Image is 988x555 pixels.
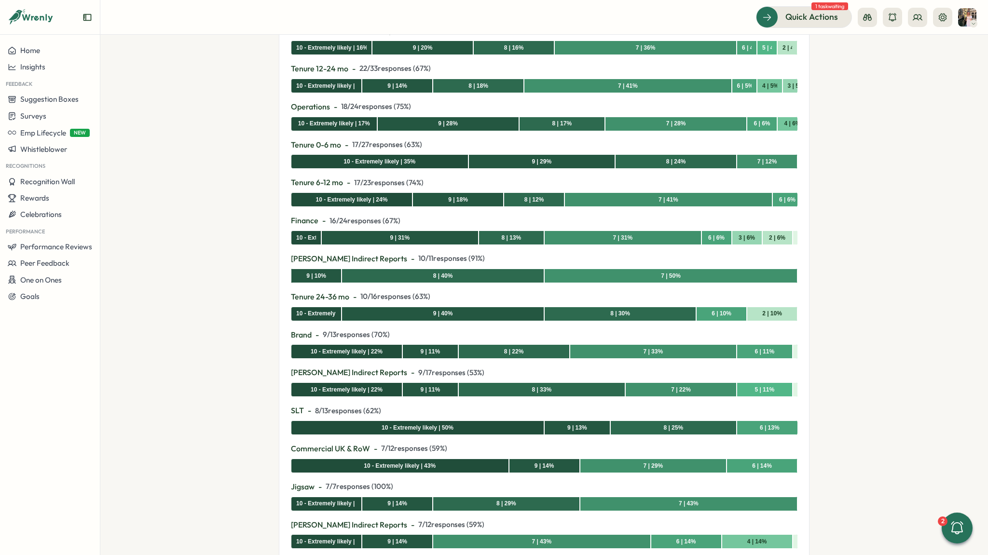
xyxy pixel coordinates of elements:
[382,423,453,433] div: 10 - Extremely likely | 50%
[420,347,440,356] div: 9 | 11%
[567,423,587,433] div: 9 | 13%
[20,145,67,154] span: Whistleblower
[347,176,350,189] span: -
[524,195,544,204] div: 8 | 12%
[411,519,414,531] span: -
[352,139,422,150] span: 17 / 27 responses ( 63 %)
[322,215,326,227] span: -
[754,119,770,128] div: 6 | 6%
[762,81,777,91] div: 4 | 5%
[636,43,656,53] div: 7 | 36%
[354,177,424,188] span: 17 / 23 responses ( 74 %)
[438,119,458,128] div: 9 | 28%
[666,157,686,166] div: 8 | 24%
[343,157,415,166] div: 10 - Extremely likely | 35%
[296,233,316,243] div: 10 - Extremely likely | 6%
[82,13,92,22] button: Expand sidebar
[501,233,521,243] div: 8 | 13%
[291,519,407,531] span: [PERSON_NAME] Indirect Reports
[291,139,341,151] span: Tenure 0-6 mo
[784,119,800,128] div: 4 | 6%
[448,195,468,204] div: 9 | 18%
[420,385,440,394] div: 9 | 11%
[296,537,357,546] div: 10 - Extremely likely | 14%
[433,309,453,318] div: 9 | 40%
[296,499,357,508] div: 10 - Extremely likely | 14%
[661,271,681,281] div: 7 | 50%
[532,385,551,394] div: 8 | 33%
[755,385,774,394] div: 5 | 11%
[671,385,691,394] div: 7 | 22%
[938,516,947,526] div: 2
[316,329,319,341] span: -
[752,461,772,471] div: 6 | 14%
[311,385,383,394] div: 10 - Extremely likely | 22%
[298,119,370,128] div: 10 - Extremely likely | 17%
[311,347,383,356] div: 10 - Extremely likely | 22%
[387,81,407,91] div: 9 | 14%
[359,63,431,74] span: 22 / 33 responses ( 67 %)
[756,6,852,27] button: Quick Actions
[353,291,357,303] span: -
[70,129,90,137] span: NEW
[20,95,79,104] span: Suggestion Boxes
[345,139,348,151] span: -
[20,292,40,301] span: Goals
[329,216,400,226] span: 16 / 24 responses ( 67 %)
[666,119,686,128] div: 7 | 28%
[755,347,774,356] div: 6 | 11%
[504,347,524,356] div: 8 | 22%
[411,366,414,379] span: -
[364,461,436,471] div: 10 - Extremely likely | 43%
[20,46,40,55] span: Home
[291,366,407,379] span: [PERSON_NAME] Indirect Reports
[418,253,485,264] span: 10 / 11 responses ( 91 %)
[374,443,377,455] span: -
[739,233,755,243] div: 3 | 6%
[757,157,777,166] div: 7 | 12%
[708,233,725,243] div: 6 | 6%
[552,119,572,128] div: 8 | 17%
[413,43,433,53] div: 9 | 20%
[318,481,322,493] span: -
[433,271,453,281] div: 8 | 40%
[291,253,407,265] span: [PERSON_NAME] Indirect Reports
[381,443,447,454] span: 7 / 12 responses ( 59 %)
[811,2,848,10] span: 1 task waiting
[291,176,343,189] span: Tenure 6-12 mo
[326,481,393,492] span: 7 / 7 responses ( 100 %)
[747,537,767,546] div: 4 | 14%
[20,62,45,71] span: Insights
[291,63,348,75] span: Tenure 12-24 mo
[958,8,976,27] img: Hannah Saunders
[712,309,731,318] div: 6 | 10%
[306,271,326,281] div: 9 | 10%
[742,43,752,53] div: 6 | 4%
[20,111,46,121] span: Surveys
[20,128,66,137] span: Emp Lifecycle
[643,347,663,356] div: 7 | 33%
[496,499,516,508] div: 8 | 29%
[20,258,69,268] span: Peer Feedback
[532,537,551,546] div: 7 | 43%
[663,423,683,433] div: 8 | 25%
[418,519,484,530] span: 7 / 12 responses ( 59 %)
[291,215,318,227] span: Finance
[390,233,410,243] div: 9 | 31%
[291,329,312,341] span: Brand
[20,177,75,186] span: Recognition Wall
[504,43,524,53] div: 8 | 16%
[942,513,973,543] button: 2
[643,461,663,471] div: 7 | 29%
[779,195,796,204] div: 6 | 6%
[341,101,411,112] span: 18 / 24 responses ( 75 %)
[411,253,414,265] span: -
[676,537,696,546] div: 6 | 14%
[308,405,311,417] span: -
[679,499,699,508] div: 7 | 43%
[535,461,554,471] div: 9 | 14%
[785,11,838,23] span: Quick Actions
[20,210,62,219] span: Celebrations
[610,309,630,318] div: 8 | 30%
[291,481,315,493] span: Jigsaw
